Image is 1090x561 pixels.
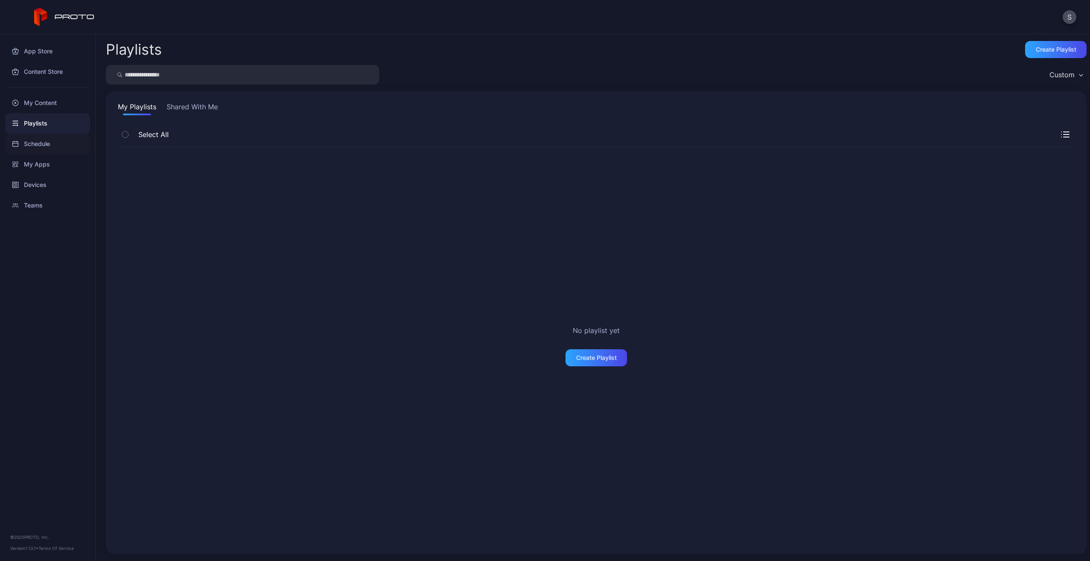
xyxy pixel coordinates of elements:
a: Devices [5,175,90,195]
div: Custom [1049,70,1075,79]
button: My Playlists [116,102,158,115]
span: Select All [134,129,169,140]
button: Create Playlist [1025,41,1087,58]
a: App Store [5,41,90,61]
button: Create Playlist [566,349,627,366]
button: S [1063,10,1076,24]
a: Terms Of Service [38,546,74,551]
button: Custom [1045,65,1087,85]
span: Version 1.13.1 • [10,546,38,551]
div: Create Playlist [576,354,617,361]
h2: Playlists [106,42,162,57]
button: Shared With Me [165,102,220,115]
a: My Apps [5,154,90,175]
a: Schedule [5,134,90,154]
a: Teams [5,195,90,216]
div: Create Playlist [1036,46,1076,53]
a: Playlists [5,113,90,134]
div: © 2025 PROTO, Inc. [10,534,85,541]
a: Content Store [5,61,90,82]
a: My Content [5,93,90,113]
h2: No playlist yet [573,325,620,336]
